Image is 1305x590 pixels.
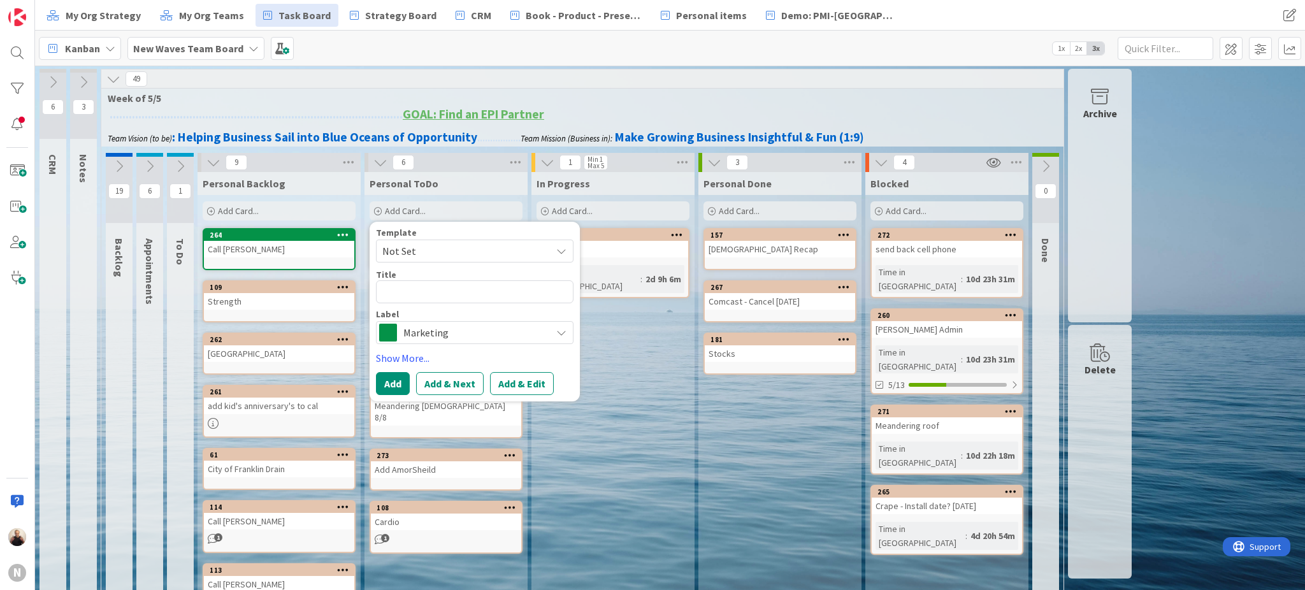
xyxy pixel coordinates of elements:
div: 267 [705,282,855,293]
div: 4d 20h 54m [967,529,1018,543]
span: Personal Done [703,177,772,190]
div: 264 [204,229,354,241]
div: 201 [538,229,688,241]
a: Task Board [256,4,338,27]
div: Stocks [705,345,855,362]
span: : [965,529,967,543]
span: 6 [139,183,161,199]
a: Demo: PMI-[GEOGRAPHIC_DATA] [758,4,905,27]
span: 2x [1070,42,1087,55]
div: [DEMOGRAPHIC_DATA] Recap [705,241,855,257]
a: My Org Strategy [39,4,148,27]
div: 61 [204,449,354,461]
span: 3 [73,99,94,115]
div: 261add kid's anniversary's to cal [204,386,354,414]
div: Cardio [371,514,521,530]
span: 6 [393,155,414,170]
div: 262[GEOGRAPHIC_DATA] [204,334,354,362]
div: Time in [GEOGRAPHIC_DATA] [876,265,961,293]
span: Personal items [676,8,747,23]
div: 157[DEMOGRAPHIC_DATA] Recap [705,229,855,257]
em: Team Mission (Business in): [521,133,612,144]
span: CRM [47,154,59,175]
span: 0 [1035,183,1056,199]
div: 181 [705,334,855,345]
span: 3x [1087,42,1104,55]
div: 108 [371,502,521,514]
span: 1 [559,155,581,170]
div: Min 1 [588,156,603,162]
span: 3 [726,155,748,170]
img: MB [8,528,26,546]
div: 272send back cell phone [872,229,1022,257]
div: 201 [544,231,688,240]
a: Book - Product - Presentation [503,4,649,27]
u: GOAL: Find an EPI Partner [403,106,544,122]
div: Time in [GEOGRAPHIC_DATA] [876,345,961,373]
div: 260[PERSON_NAME] Admin [872,310,1022,338]
div: 273 [377,451,521,460]
div: 61City of Franklin Drain [204,449,354,477]
input: Quick Filter... [1118,37,1213,60]
img: Visit kanbanzone.com [8,8,26,26]
div: 109 [204,282,354,293]
span: Personal ToDo [370,177,438,190]
a: Show More... [376,350,573,366]
span: : [961,272,963,286]
div: 261 [210,387,354,396]
span: 1 [214,533,222,542]
span: My Org Teams [179,8,244,23]
span: 49 [126,71,147,87]
span: Week of 5/5 [108,92,1048,104]
span: Add Card... [552,205,593,217]
div: Time in [GEOGRAPHIC_DATA] [876,522,965,550]
a: My Org Teams [152,4,252,27]
div: 113 [210,566,354,575]
div: [GEOGRAPHIC_DATA] [204,345,354,362]
div: 265Crape - Install date? [DATE] [872,486,1022,514]
div: N [8,564,26,582]
div: 271 [872,406,1022,417]
div: Max 5 [588,162,604,169]
span: Backlog [113,238,126,277]
div: Delete [1085,362,1116,377]
div: 114Call [PERSON_NAME] [204,501,354,529]
span: 1 [381,534,389,542]
a: CRM [448,4,499,27]
div: Add AmorSheild [371,461,521,478]
div: 109 [210,283,354,292]
span: CRM [471,8,491,23]
div: Call [PERSON_NAME] [204,513,354,529]
span: Support [27,2,58,17]
div: 181Stocks [705,334,855,362]
div: add kid's anniversary's to cal [204,398,354,414]
div: Call [PERSON_NAME] [204,241,354,257]
strong: Helping Business Sail into Blue Oceans of Opportunity [178,129,477,145]
span: Marketing [403,324,545,342]
div: 10d 23h 31m [963,272,1018,286]
div: 2d 9h 6m [642,272,684,286]
div: City of Franklin Drain [204,461,354,477]
span: Add Card... [385,205,426,217]
label: Title [376,269,396,280]
div: 114 [204,501,354,513]
span: 1 [169,183,191,199]
div: 271Meandering roof [872,406,1022,434]
span: 1x [1053,42,1070,55]
div: 264Call [PERSON_NAME] [204,229,354,257]
div: 10d 23h 31m [963,352,1018,366]
span: 9 [226,155,247,170]
span: To Do [174,238,187,265]
div: Strength [204,293,354,310]
span: 6 [42,99,64,115]
strong: : [172,129,175,145]
div: 261 [204,386,354,398]
div: 271 [877,407,1022,416]
div: Time in [GEOGRAPHIC_DATA] [876,442,961,470]
div: Crape - Install date? [DATE] [872,498,1022,514]
div: 272 [877,231,1022,240]
div: 109Strength [204,282,354,310]
span: Book - Product - Presentation [526,8,642,23]
span: Not Set [382,243,542,259]
div: 10d 22h 18m [963,449,1018,463]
